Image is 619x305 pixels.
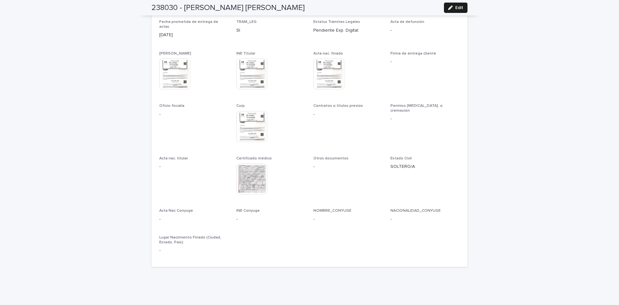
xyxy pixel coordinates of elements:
p: - [236,216,306,223]
span: INE Titular [236,52,255,56]
span: Oficio fiscalía [159,104,184,108]
span: Acta nac. finado [313,52,343,56]
span: Edit [455,5,463,10]
p: [DATE] [159,32,229,38]
span: Certificado médico [236,157,272,160]
span: Permiso [MEDICAL_DATA]. o cremación [390,104,443,112]
span: Contratos o títulos previos [313,104,363,108]
h2: 238030 - [PERSON_NAME] [PERSON_NAME] [152,3,305,13]
span: Firma de entrega cliente [390,52,436,56]
p: - [313,216,383,223]
p: - [390,116,460,122]
span: Acta nac. titular [159,157,188,160]
p: - [159,247,229,254]
p: SOLTERO/A [390,163,460,170]
p: - [159,216,229,223]
p: - [390,27,460,34]
p: - [390,216,460,223]
button: Edit [444,3,467,13]
span: Acta Nac Conyuge [159,209,193,213]
p: - [313,163,383,170]
span: [PERSON_NAME] [159,52,191,56]
span: Estatus Trámites Legales [313,20,360,24]
span: NACIONALIDAD_CONYUGE [390,209,441,213]
p: - [159,111,229,118]
span: NOMBRE_CONYUGE [313,209,351,213]
span: Estado Civil [390,157,412,160]
span: INE Conyuge [236,209,260,213]
p: Pendiente Exp. Digital: [313,27,383,34]
span: Fecha prometida de entrega de actas [159,20,218,28]
span: Lugar Nacimiento Finado (Ciudad, Estado, País): [159,236,221,244]
span: Curp [236,104,245,108]
p: - [159,163,229,170]
span: Otros documentos [313,157,349,160]
p: - [390,58,460,65]
p: - [313,111,383,118]
span: Acta de defunción [390,20,424,24]
p: SI [236,27,306,34]
span: TRAM_LEG [236,20,257,24]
